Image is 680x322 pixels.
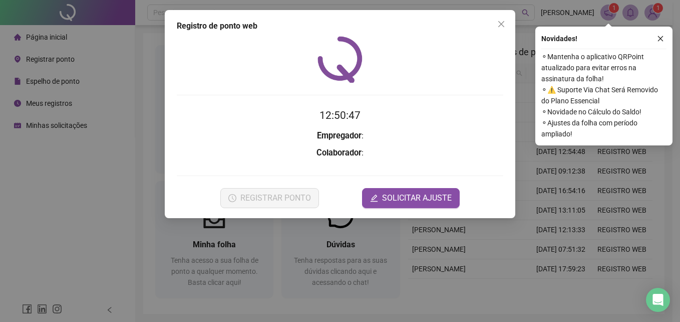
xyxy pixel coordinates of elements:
[657,35,664,42] span: close
[370,194,378,202] span: edit
[497,20,505,28] span: close
[220,188,319,208] button: REGISTRAR PONTO
[541,33,577,44] span: Novidades !
[541,117,666,139] span: ⚬ Ajustes da folha com período ampliado!
[493,16,509,32] button: Close
[177,146,503,159] h3: :
[316,148,362,157] strong: Colaborador
[541,84,666,106] span: ⚬ ⚠️ Suporte Via Chat Será Removido do Plano Essencial
[319,109,361,121] time: 12:50:47
[382,192,452,204] span: SOLICITAR AJUSTE
[541,106,666,117] span: ⚬ Novidade no Cálculo do Saldo!
[177,129,503,142] h3: :
[317,131,362,140] strong: Empregador
[177,20,503,32] div: Registro de ponto web
[541,51,666,84] span: ⚬ Mantenha o aplicativo QRPoint atualizado para evitar erros na assinatura da folha!
[646,288,670,312] div: Open Intercom Messenger
[362,188,460,208] button: editSOLICITAR AJUSTE
[317,36,363,83] img: QRPoint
